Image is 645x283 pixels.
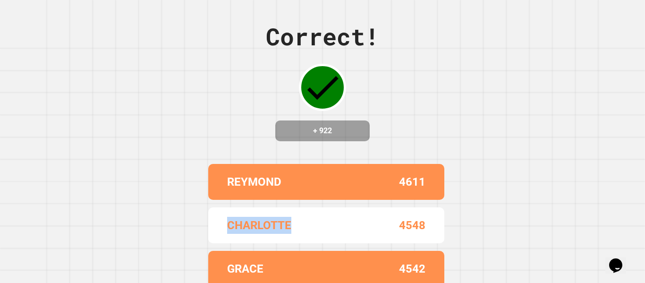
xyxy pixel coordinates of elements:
[266,19,379,54] div: Correct!
[227,217,291,234] p: CHARLOTTE
[399,260,425,277] p: 4542
[285,125,360,137] h4: + 922
[605,245,636,274] iframe: chat widget
[399,217,425,234] p: 4548
[399,173,425,190] p: 4611
[227,173,281,190] p: REYMOND
[227,260,263,277] p: GRACE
